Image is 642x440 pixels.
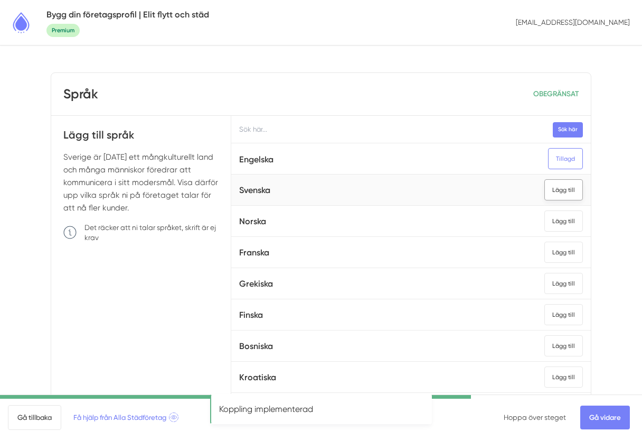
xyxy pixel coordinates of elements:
[239,308,263,322] h5: Finska
[544,304,583,325] div: Lägg till
[544,210,583,232] div: Lägg till
[73,412,178,423] span: Få hjälp från Alla Städföretag
[239,184,270,197] h5: Svenska
[8,10,34,36] img: Alla Städföretag
[239,153,273,167] h5: Engelska
[239,371,276,384] h5: Kroatiska
[239,340,273,353] h5: Bosniska
[8,405,61,430] a: Gå tillbaka
[239,246,269,260] h5: Franska
[533,89,579,98] span: OBEGRÄNSAT
[46,24,80,37] span: Premium
[239,215,266,228] h5: Norska
[84,223,219,243] p: Det räcker att ni talar språket, skrift är ej krav
[553,122,583,137] button: Sök här
[504,413,566,421] a: Hoppa över steget
[512,13,634,31] p: [EMAIL_ADDRESS][DOMAIN_NAME]
[580,406,630,429] a: Gå vidare
[231,116,591,143] input: Sök här...
[63,128,219,151] h4: Lägg till språk
[544,335,583,356] div: Lägg till
[63,85,98,104] h3: Språk
[544,273,583,294] div: Lägg till
[46,8,209,22] h5: Bygg din företagsprofil | Elit flytt och städ
[544,179,583,200] div: Lägg till
[548,148,583,169] div: Tillagd
[219,403,423,415] p: Koppling implementerad
[544,242,583,263] div: Lägg till
[544,366,583,388] div: Lägg till
[239,277,273,291] h5: Grekiska
[63,151,219,215] p: Sverige är [DATE] ett mångkulturellt land och många människor föredrar att kommunicera i sitt mod...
